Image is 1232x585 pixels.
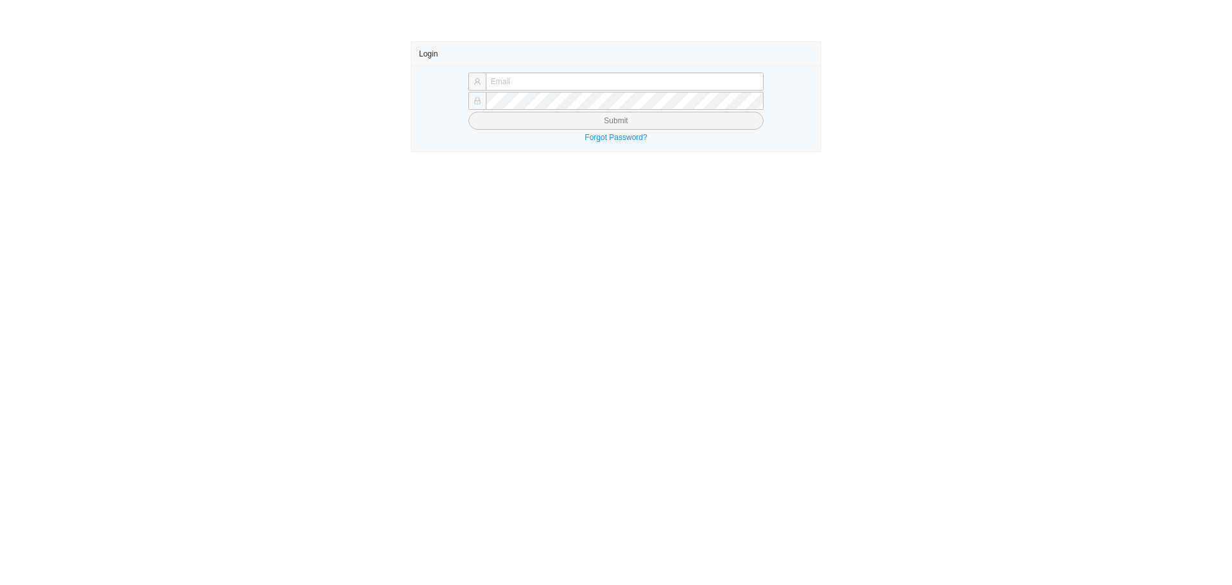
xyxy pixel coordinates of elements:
[419,42,813,65] div: Login
[468,112,764,130] button: Submit
[474,97,481,105] span: lock
[486,73,764,91] input: Email
[585,133,647,142] a: Forgot Password?
[474,78,481,85] span: user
